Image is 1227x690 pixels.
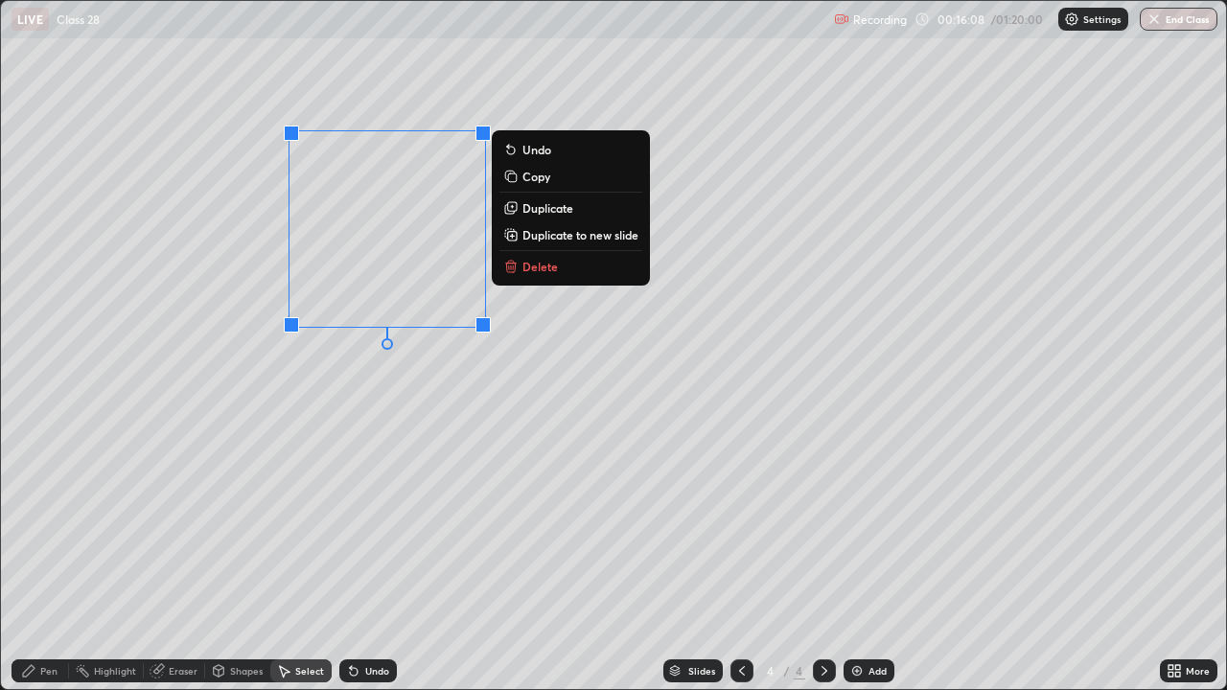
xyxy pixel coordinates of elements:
[784,665,790,677] div: /
[688,666,715,676] div: Slides
[40,666,58,676] div: Pen
[295,666,324,676] div: Select
[853,12,907,27] p: Recording
[169,666,197,676] div: Eraser
[230,666,263,676] div: Shapes
[94,666,136,676] div: Highlight
[522,259,558,274] p: Delete
[761,665,780,677] div: 4
[522,169,550,184] p: Copy
[522,200,573,216] p: Duplicate
[17,11,43,27] p: LIVE
[1064,11,1079,27] img: class-settings-icons
[849,663,865,678] img: add-slide-button
[499,165,642,188] button: Copy
[834,11,849,27] img: recording.375f2c34.svg
[1186,666,1210,676] div: More
[499,223,642,246] button: Duplicate to new slide
[1140,8,1217,31] button: End Class
[499,255,642,278] button: Delete
[365,666,389,676] div: Undo
[1083,14,1121,24] p: Settings
[522,227,638,242] p: Duplicate to new slide
[868,666,887,676] div: Add
[499,138,642,161] button: Undo
[794,662,805,679] div: 4
[1146,11,1162,27] img: end-class-cross
[57,11,100,27] p: Class 28
[499,196,642,219] button: Duplicate
[522,142,551,157] p: Undo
